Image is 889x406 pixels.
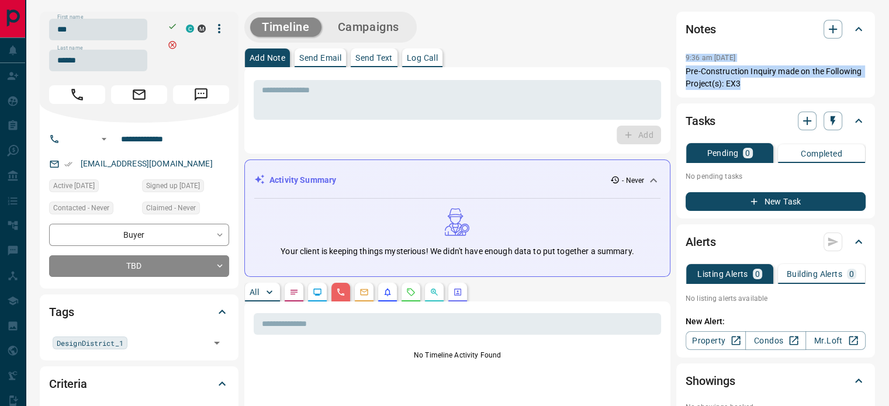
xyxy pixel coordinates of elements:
svg: Listing Alerts [383,287,392,297]
div: Showings [686,367,866,395]
p: Completed [801,150,842,158]
div: TBD [49,255,229,277]
svg: Agent Actions [453,287,462,297]
p: Activity Summary [269,174,336,186]
div: Tags [49,298,229,326]
button: Open [209,335,225,351]
a: [EMAIL_ADDRESS][DOMAIN_NAME] [81,159,213,168]
span: DesignDistrict_1 [57,337,123,349]
span: Active [DATE] [53,180,95,192]
a: Mr.Loft [805,331,866,350]
div: Thu Sep 15 2022 [49,179,136,196]
span: Contacted - Never [53,202,109,214]
p: No listing alerts available [686,293,866,304]
svg: Opportunities [430,287,439,297]
span: Signed up [DATE] [146,180,200,192]
svg: Lead Browsing Activity [313,287,322,297]
p: Send Text [355,54,393,62]
div: mrloft.ca [198,25,206,33]
p: 0 [745,149,750,157]
svg: Email Verified [64,160,72,168]
div: Notes [686,15,866,43]
svg: Emails [359,287,369,297]
h2: Tags [49,303,74,321]
p: 0 [849,270,854,278]
span: Email [111,85,167,104]
p: - Never [622,175,644,186]
h2: Showings [686,372,735,390]
a: Property [686,331,746,350]
span: Message [173,85,229,104]
label: Last name [57,44,83,52]
h2: Criteria [49,374,87,393]
div: condos.ca [186,25,194,33]
span: Call [49,85,105,104]
h2: Alerts [686,233,716,251]
button: Open [97,132,111,146]
div: Activity Summary- Never [254,169,660,191]
a: Condos [745,331,805,350]
p: New Alert: [686,315,866,328]
p: Pending [707,149,738,157]
div: Alerts [686,228,866,256]
p: All [250,288,259,296]
h2: Tasks [686,112,715,130]
p: No pending tasks [686,168,866,185]
p: No Timeline Activity Found [254,350,661,360]
p: Send Email [299,54,341,62]
p: 9:36 am [DATE] [686,54,735,62]
svg: Requests [406,287,416,297]
div: Criteria [49,370,229,398]
button: Campaigns [326,18,411,37]
button: New Task [686,192,866,211]
p: Building Alerts [787,270,842,278]
p: Your client is keeping things mysterious! We didn't have enough data to put together a summary. [281,245,634,258]
p: Log Call [407,54,438,62]
h2: Notes [686,20,716,39]
p: Add Note [250,54,285,62]
span: Claimed - Never [146,202,196,214]
svg: Notes [289,287,299,297]
div: Mon Sep 16 2013 [142,179,229,196]
label: First name [57,13,83,21]
p: Listing Alerts [697,270,748,278]
p: 0 [755,270,760,278]
div: Buyer [49,224,229,245]
p: Pre-Construction Inquiry made on the Following Project(s): EX3 [686,65,866,90]
svg: Calls [336,287,345,297]
div: Tasks [686,107,866,135]
button: Timeline [250,18,321,37]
